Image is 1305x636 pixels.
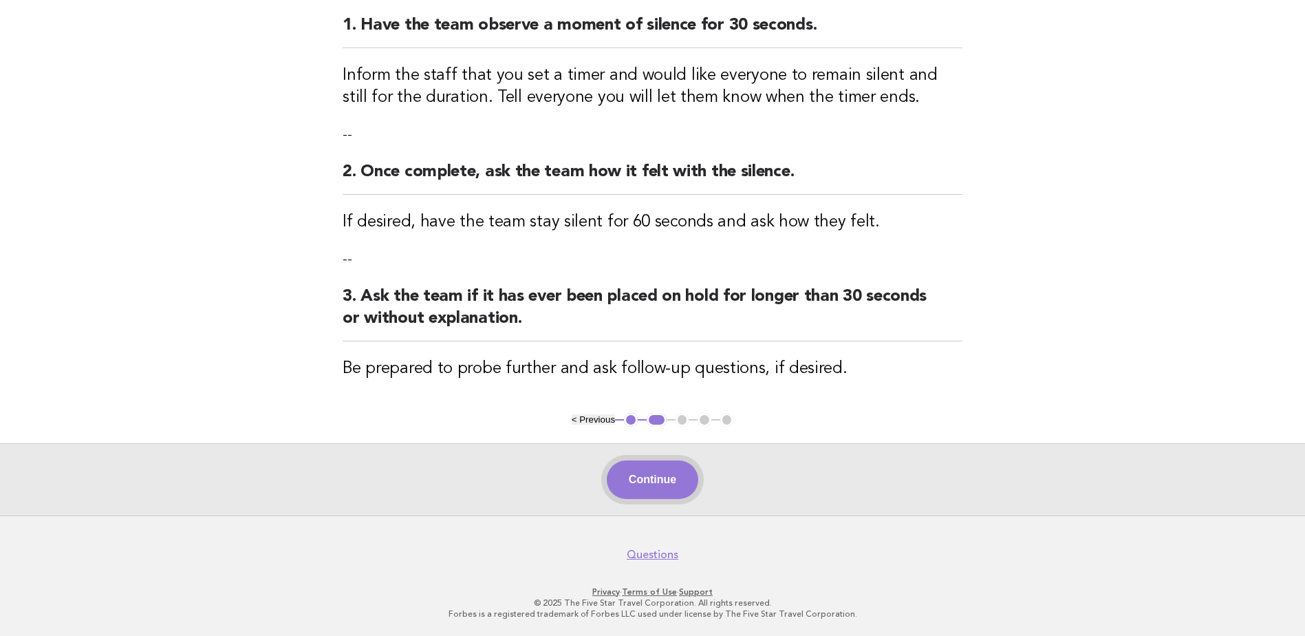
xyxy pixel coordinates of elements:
p: -- [343,250,962,269]
a: Questions [627,548,678,562]
h2: 1. Have the team observe a moment of silence for 30 seconds. [343,14,962,48]
h2: 2. Once complete, ask the team how it felt with the silence. [343,161,962,195]
h3: If desired, have the team stay silent for 60 seconds and ask how they felt. [343,211,962,233]
button: 2 [647,413,667,427]
button: 1 [624,413,638,427]
a: Privacy [592,587,620,597]
h3: Be prepared to probe further and ask follow-up questions, if desired. [343,358,962,380]
p: · · [232,586,1074,597]
button: Continue [607,460,698,499]
h3: Inform the staff that you set a timer and would like everyone to remain silent and still for the ... [343,65,962,109]
h2: 3. Ask the team if it has ever been placed on hold for longer than 30 seconds or without explanat... [343,286,962,341]
p: © 2025 The Five Star Travel Corporation. All rights reserved. [232,597,1074,608]
button: < Previous [572,414,615,425]
p: Forbes is a registered trademark of Forbes LLC used under license by The Five Star Travel Corpora... [232,608,1074,619]
a: Terms of Use [622,587,677,597]
p: -- [343,125,962,145]
a: Support [679,587,713,597]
